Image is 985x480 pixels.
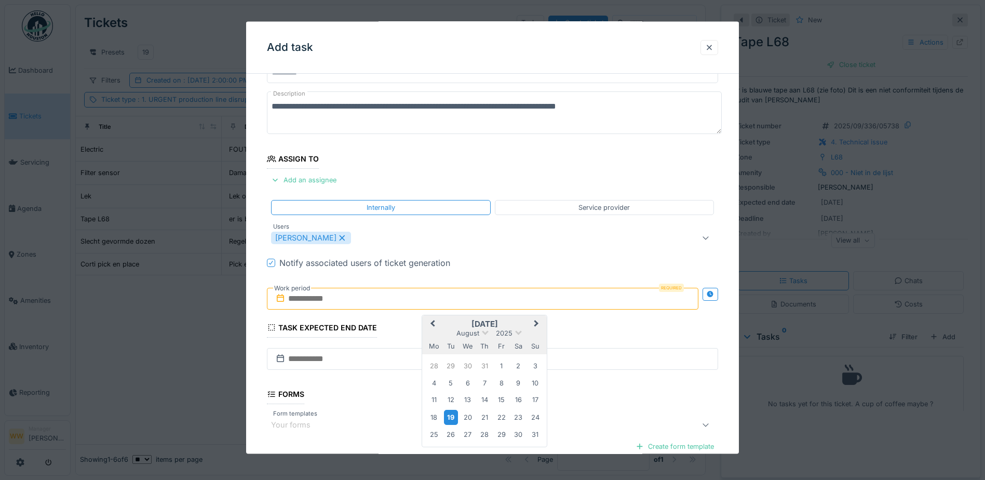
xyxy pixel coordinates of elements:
div: Forms [267,386,304,404]
div: Choose Friday, 22 August 2025 [494,410,508,424]
div: Choose Wednesday, 13 August 2025 [461,393,475,407]
div: Choose Wednesday, 30 July 2025 [461,359,475,373]
div: Choose Wednesday, 6 August 2025 [461,376,475,390]
div: Choose Friday, 1 August 2025 [494,359,508,373]
div: Choose Wednesday, 20 August 2025 [461,410,475,424]
div: Friday [494,339,508,353]
div: Wednesday [461,339,475,353]
button: Previous Month [423,316,440,332]
div: Choose Monday, 18 August 2025 [427,410,441,424]
div: Saturday [511,339,525,353]
div: Tuesday [444,339,458,353]
div: Choose Tuesday, 29 July 2025 [444,359,458,373]
div: Choose Monday, 4 August 2025 [427,376,441,390]
div: Choose Thursday, 21 August 2025 [478,410,492,424]
label: Users [271,222,291,231]
label: Form templates [271,409,319,418]
div: Choose Saturday, 16 August 2025 [511,393,525,407]
div: Internally [367,202,395,212]
div: Choose Sunday, 24 August 2025 [528,410,542,424]
div: Assign to [267,151,319,169]
label: Work period [273,282,311,294]
div: Choose Thursday, 7 August 2025 [478,376,492,390]
div: Task expected end date [267,319,377,337]
div: Choose Sunday, 3 August 2025 [528,359,542,373]
div: Thursday [478,339,492,353]
div: Choose Wednesday, 27 August 2025 [461,428,475,442]
div: Choose Sunday, 17 August 2025 [528,393,542,407]
h2: [DATE] [422,319,547,328]
div: Choose Sunday, 31 August 2025 [528,428,542,442]
div: Choose Saturday, 9 August 2025 [511,376,525,390]
button: Next Month [529,316,546,332]
div: Sunday [528,339,542,353]
div: Choose Saturday, 30 August 2025 [511,428,525,442]
div: Choose Sunday, 10 August 2025 [528,376,542,390]
div: Monday [427,339,441,353]
div: Choose Friday, 29 August 2025 [494,428,508,442]
div: Choose Monday, 28 July 2025 [427,359,441,373]
div: Choose Monday, 25 August 2025 [427,428,441,442]
div: Choose Saturday, 23 August 2025 [511,410,525,424]
div: Choose Tuesday, 26 August 2025 [444,428,458,442]
div: Choose Tuesday, 5 August 2025 [444,376,458,390]
div: Service provider [578,202,630,212]
div: Choose Thursday, 28 August 2025 [478,428,492,442]
div: Choose Tuesday, 12 August 2025 [444,393,458,407]
h3: Add task [267,41,313,54]
span: August [456,329,479,337]
div: Choose Saturday, 2 August 2025 [511,359,525,373]
label: Description [271,87,307,100]
div: Choose Thursday, 14 August 2025 [478,393,492,407]
div: Required [659,283,684,291]
div: Your forms [271,419,325,431]
div: [PERSON_NAME] [271,231,351,244]
div: Add an assignee [267,173,341,187]
div: Month August, 2025 [426,357,544,443]
div: Choose Friday, 15 August 2025 [494,393,508,407]
div: Choose Monday, 11 August 2025 [427,393,441,407]
div: Notify associated users of ticket generation [279,256,450,269]
div: Create form template [631,439,718,454]
span: 2025 [496,329,512,337]
div: Choose Thursday, 31 July 2025 [478,359,492,373]
div: Choose Friday, 8 August 2025 [494,376,508,390]
div: Choose Tuesday, 19 August 2025 [444,409,458,424]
